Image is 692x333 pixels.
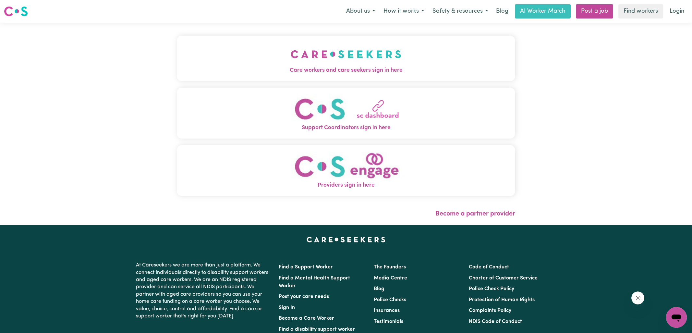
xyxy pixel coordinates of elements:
span: Care workers and care seekers sign in here [177,66,515,75]
a: Login [666,4,688,18]
button: Support Coordinators sign in here [177,88,515,139]
button: Providers sign in here [177,145,515,196]
a: Police Checks [374,297,406,302]
button: Care workers and care seekers sign in here [177,36,515,81]
a: Police Check Policy [469,286,514,291]
a: Protection of Human Rights [469,297,535,302]
a: Blog [374,286,384,291]
a: The Founders [374,265,406,270]
button: About us [342,5,379,18]
a: AI Worker Match [515,4,571,18]
a: Complaints Policy [469,308,511,313]
a: Become a Care Worker [279,316,334,321]
a: Blog [492,4,512,18]
a: Become a partner provider [435,211,515,217]
a: Find a Mental Health Support Worker [279,276,350,289]
a: Post your care needs [279,294,329,299]
a: Post a job [576,4,613,18]
img: Careseekers logo [4,6,28,17]
a: Testimonials [374,319,403,324]
a: Careseekers logo [4,4,28,19]
span: Need any help? [4,5,39,10]
a: Code of Conduct [469,265,509,270]
a: Insurances [374,308,400,313]
button: Safety & resources [428,5,492,18]
iframe: Close message [631,291,644,304]
iframe: Button to launch messaging window [666,307,687,328]
a: Charter of Customer Service [469,276,538,281]
a: Find a disability support worker [279,327,355,332]
a: Careseekers home page [307,237,385,242]
a: NDIS Code of Conduct [469,319,522,324]
a: Sign In [279,305,295,310]
p: At Careseekers we are more than just a platform. We connect individuals directly to disability su... [136,259,271,322]
a: Find workers [618,4,663,18]
span: Providers sign in here [177,181,515,190]
a: Media Centre [374,276,407,281]
button: How it works [379,5,428,18]
a: Find a Support Worker [279,265,333,270]
span: Support Coordinators sign in here [177,124,515,132]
